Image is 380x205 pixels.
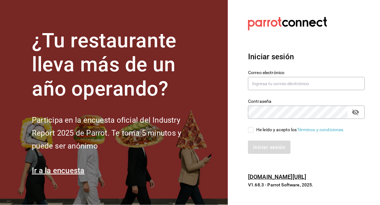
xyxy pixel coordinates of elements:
a: [DOMAIN_NAME][URL] [248,173,306,180]
font: Participa en la encuesta oficial del Industry Report 2025 de Parrot. Te toma 5 minutos y puede se... [32,116,181,150]
a: Términos y condiciones. [297,127,345,132]
button: campo de contraseña [350,107,361,118]
font: Contraseña [248,99,271,104]
font: Iniciar sesión [248,52,294,61]
input: Ingresa tu correo electrónico [248,77,365,90]
font: He leído y acepto los [256,127,297,132]
a: Ir a la encuesta [32,166,85,175]
font: V1.68.3 - Parrot Software, 2025. [248,182,313,187]
font: Correo electrónico [248,70,284,75]
font: ¿Tu restaurante lleva más de un año operando? [32,29,176,101]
